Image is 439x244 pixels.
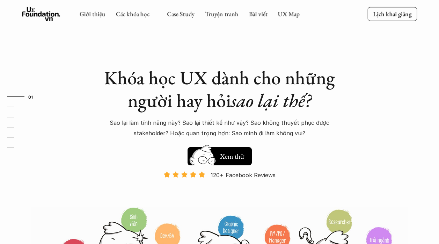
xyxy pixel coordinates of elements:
a: Case Study [167,10,195,18]
h1: Khóa học UX dành cho những người hay hỏi [97,66,342,112]
strong: 03 [17,114,23,119]
p: Sao lại làm tính năng này? Sao lại thiết kế như vậy? Sao không thuyết phục được stakeholder? Hoặc... [97,117,342,139]
a: Giới thiệu [80,10,105,18]
h5: Hay thôi [219,150,243,160]
strong: 02 [17,104,23,109]
p: Lịch khai giảng [373,10,411,18]
strong: 06 [17,145,23,150]
a: Bài viết [249,10,268,18]
p: Và đang giảm dần do Facebook ra tính năng Locked Profile 😭 😭 😭 [164,184,275,205]
a: Lịch khai giảng [367,7,417,21]
a: 01 [7,93,40,101]
h5: Xem thử [219,151,245,161]
a: Xem thử [188,144,252,165]
strong: 05 [17,135,23,139]
strong: 04 [17,124,23,129]
strong: 01 [28,94,33,99]
a: Các khóa học [116,10,149,18]
em: sao lại thế? [231,88,311,113]
p: 120+ Facebook Reviews [211,170,276,180]
a: Truyện tranh [205,10,239,18]
a: 120+ Facebook Reviews [158,171,282,206]
a: UX Map [278,10,300,18]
